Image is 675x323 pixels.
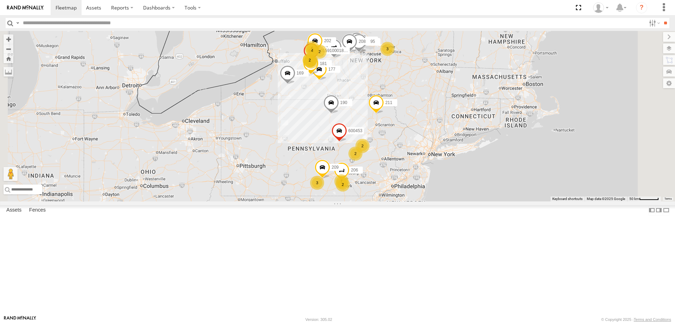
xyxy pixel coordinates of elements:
label: Search Query [15,18,20,28]
button: Drag Pegman onto the map to open Street View [4,167,18,181]
label: Assets [3,205,25,215]
a: Terms [664,198,672,200]
button: Zoom Home [4,54,13,63]
span: 209 [332,165,339,170]
span: Map data ©2025 Google [587,197,625,201]
span: 50 km [629,197,639,201]
label: Map Settings [663,78,675,88]
a: Visit our Website [4,316,36,323]
img: rand-logo.svg [7,5,44,10]
div: 2 [348,147,362,161]
label: Dock Summary Table to the Right [655,205,662,215]
div: 2 [336,177,350,192]
div: 7 [303,53,317,67]
div: 4 [305,44,319,58]
a: Terms and Conditions [634,317,671,322]
div: 2 [313,45,327,59]
span: 202 [324,38,331,43]
span: 208 [359,39,366,44]
div: 9 [304,54,318,69]
i: ? [636,2,647,13]
label: Hide Summary Table [663,205,670,215]
button: Map Scale: 50 km per 52 pixels [627,196,661,201]
label: Search Filter Options [646,18,661,28]
div: 3 [310,176,324,190]
label: Measure [4,67,13,77]
span: 211 [385,100,392,105]
span: 206 [351,168,358,173]
div: Version: 305.02 [306,317,332,322]
button: Zoom out [4,44,13,54]
button: Zoom in [4,34,13,44]
div: 6 [305,41,319,55]
span: 600453 [348,128,362,133]
span: 015910001813289 [320,48,355,53]
label: Dock Summary Table to the Left [648,205,655,215]
span: 177 [328,67,335,72]
span: 169 [297,70,304,75]
span: 195 [368,39,375,44]
span: 181 [320,61,327,66]
div: 2 [355,139,369,153]
label: Fences [26,205,49,215]
div: David Steen [591,2,611,13]
button: Keyboard shortcuts [552,196,583,201]
div: 3 [380,42,394,56]
span: 190 [340,100,347,105]
div: © Copyright 2025 - [601,317,671,322]
div: 2 [303,53,317,67]
span: 172 [323,40,330,45]
div: 7 [334,174,348,188]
